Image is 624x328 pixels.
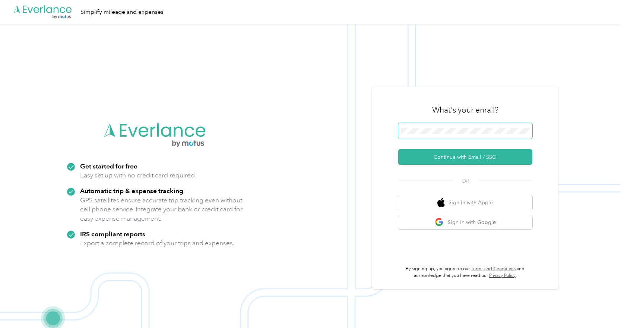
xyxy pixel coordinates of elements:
[452,177,478,185] span: OR
[80,187,183,195] strong: Automatic trip & expense tracking
[80,7,164,17] div: Simplify mileage and expenses
[435,218,444,227] img: google logo
[471,266,516,272] a: Terms and Conditions
[398,215,532,230] button: google logoSign in with Google
[489,273,516,278] a: Privacy Policy
[80,171,195,180] p: Easy set up with no credit card required
[582,286,624,328] iframe: Everlance-gr Chat Button Frame
[80,162,137,170] strong: Get started for free
[398,195,532,210] button: apple logoSign in with Apple
[398,149,532,165] button: Continue with Email / SSO
[80,196,243,223] p: GPS satellites ensure accurate trip tracking even without cell phone service. Integrate your bank...
[437,198,445,207] img: apple logo
[432,105,498,115] h3: What's your email?
[398,266,532,279] p: By signing up, you agree to our and acknowledge that you have read our .
[80,230,145,238] strong: IRS compliant reports
[80,239,234,248] p: Export a complete record of your trips and expenses.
